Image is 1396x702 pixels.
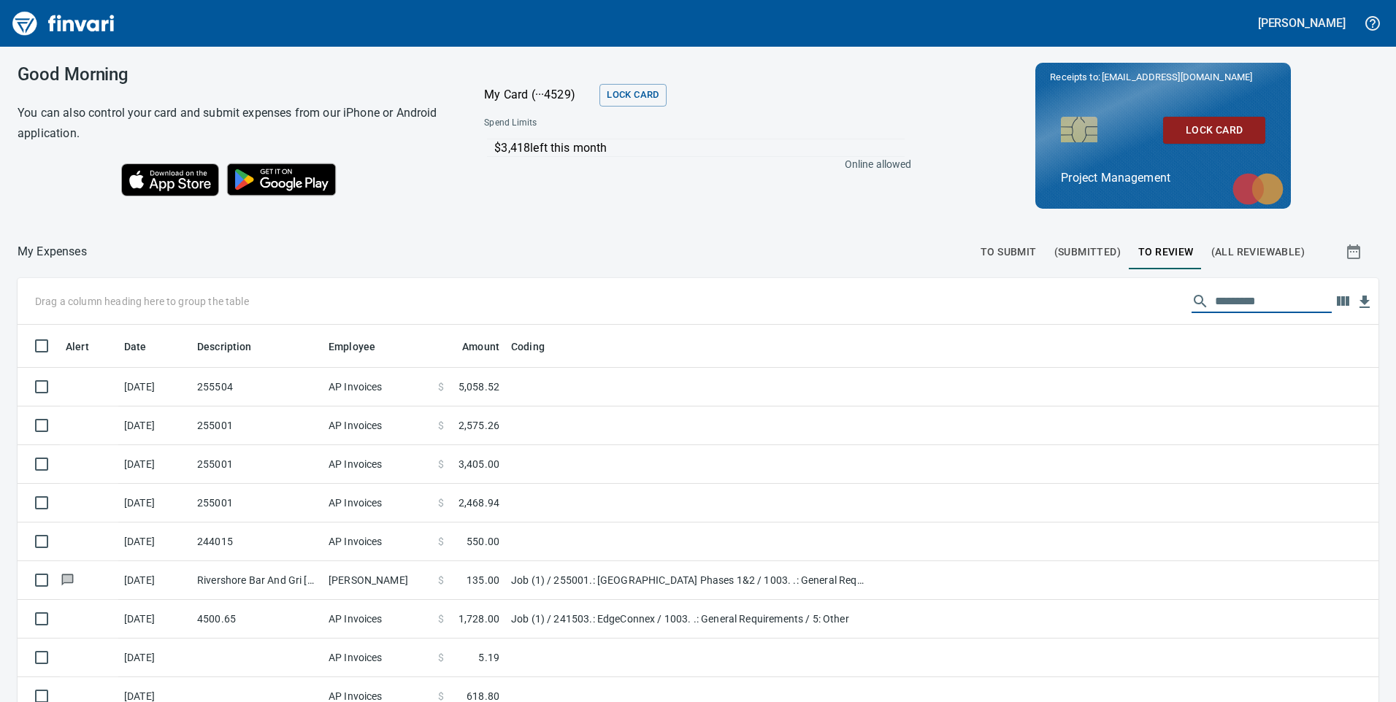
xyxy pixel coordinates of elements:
[124,338,147,355] span: Date
[323,445,432,484] td: AP Invoices
[323,368,432,406] td: AP Invoices
[9,6,118,41] img: Finvari
[438,534,444,549] span: $
[459,379,499,394] span: 5,058.52
[118,406,191,445] td: [DATE]
[443,338,499,355] span: Amount
[121,163,219,196] img: Download on the App Store
[484,86,594,104] p: My Card (···4529)
[66,338,108,355] span: Alert
[323,639,432,677] td: AP Invoices
[459,612,499,626] span: 1,728.00
[478,650,499,665] span: 5.19
[1332,234,1378,269] button: Show transactions within a particular date range
[191,406,323,445] td: 255001
[60,575,75,585] span: Has messages
[118,368,191,406] td: [DATE]
[505,600,870,639] td: Job (1) / 241503.: EdgeConnex / 1003. .: General Requirements / 5: Other
[18,64,448,85] h3: Good Morning
[438,573,444,587] span: $
[1254,12,1349,34] button: [PERSON_NAME]
[329,338,375,355] span: Employee
[599,84,666,107] button: Lock Card
[219,155,345,204] img: Get it on Google Play
[197,338,271,355] span: Description
[323,561,432,600] td: [PERSON_NAME]
[118,445,191,484] td: [DATE]
[511,338,564,355] span: Coding
[18,243,87,261] p: My Expenses
[191,445,323,484] td: 255001
[1211,243,1305,261] span: (All Reviewable)
[1225,166,1291,212] img: mastercard.svg
[124,338,166,355] span: Date
[981,243,1037,261] span: To Submit
[118,639,191,677] td: [DATE]
[191,600,323,639] td: 4500.65
[191,522,323,561] td: 244015
[494,139,904,157] p: $3,418 left this month
[323,484,432,522] td: AP Invoices
[66,338,89,355] span: Alert
[1054,243,1121,261] span: (Submitted)
[467,534,499,549] span: 550.00
[484,116,723,131] span: Spend Limits
[438,612,444,626] span: $
[118,600,191,639] td: [DATE]
[1138,243,1194,261] span: To Review
[438,495,444,510] span: $
[35,294,249,309] p: Drag a column heading here to group the table
[462,338,499,355] span: Amount
[459,495,499,510] span: 2,468.94
[607,87,659,104] span: Lock Card
[1258,15,1346,31] h5: [PERSON_NAME]
[191,368,323,406] td: 255504
[191,484,323,522] td: 255001
[197,338,252,355] span: Description
[323,522,432,561] td: AP Invoices
[459,418,499,433] span: 2,575.26
[118,484,191,522] td: [DATE]
[1100,70,1254,84] span: [EMAIL_ADDRESS][DOMAIN_NAME]
[18,103,448,144] h6: You can also control your card and submit expenses from our iPhone or Android application.
[1332,290,1354,312] button: Choose columns to display
[438,379,444,394] span: $
[1354,291,1376,313] button: Download Table
[118,522,191,561] td: [DATE]
[329,338,394,355] span: Employee
[467,573,499,587] span: 135.00
[323,406,432,445] td: AP Invoices
[505,561,870,600] td: Job (1) / 255001.: [GEOGRAPHIC_DATA] Phases 1&2 / 1003. .: General Requirements / 5: Other
[1050,70,1276,85] p: Receipts to:
[1175,121,1254,139] span: Lock Card
[18,243,87,261] nav: breadcrumb
[459,457,499,471] span: 3,405.00
[511,338,545,355] span: Coding
[191,561,323,600] td: Rivershore Bar And Gri [US_STATE][GEOGRAPHIC_DATA] OR
[323,600,432,639] td: AP Invoices
[472,157,911,171] p: Online allowed
[438,457,444,471] span: $
[118,561,191,600] td: [DATE]
[438,650,444,665] span: $
[1163,117,1265,144] button: Lock Card
[438,418,444,433] span: $
[1061,169,1265,187] p: Project Management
